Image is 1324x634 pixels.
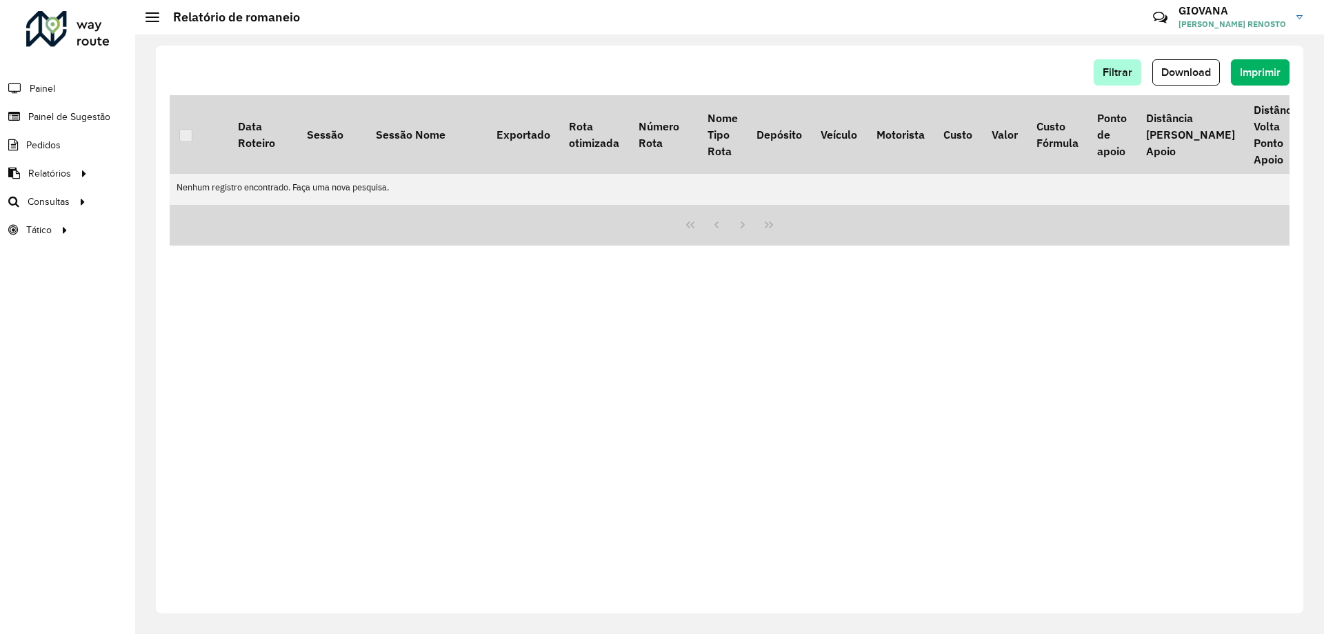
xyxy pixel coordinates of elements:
[28,195,70,209] span: Consultas
[1088,95,1136,174] th: Ponto de apoio
[297,95,366,174] th: Sessão
[30,81,55,96] span: Painel
[28,110,110,124] span: Painel de Sugestão
[982,95,1027,174] th: Valor
[1178,4,1286,17] h3: GIOVANA
[159,10,300,25] h2: Relatório de romaneio
[228,95,297,174] th: Data Roteiro
[26,138,61,152] span: Pedidos
[1103,66,1132,78] span: Filtrar
[1161,66,1211,78] span: Download
[1136,95,1244,174] th: Distância [PERSON_NAME] Apoio
[28,166,71,181] span: Relatórios
[698,95,747,174] th: Nome Tipo Rota
[366,95,487,174] th: Sessão Nome
[867,95,934,174] th: Motorista
[1027,95,1087,174] th: Custo Fórmula
[1178,18,1286,30] span: [PERSON_NAME] RENOSTO
[487,95,559,174] th: Exportado
[1094,59,1141,86] button: Filtrar
[1244,95,1310,174] th: Distância Volta Ponto Apoio
[629,95,698,174] th: Número Rota
[26,223,52,237] span: Tático
[812,95,867,174] th: Veículo
[1152,59,1220,86] button: Download
[934,95,981,174] th: Custo
[747,95,811,174] th: Depósito
[1240,66,1281,78] span: Imprimir
[1231,59,1290,86] button: Imprimir
[559,95,628,174] th: Rota otimizada
[1145,3,1175,32] a: Contato Rápido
